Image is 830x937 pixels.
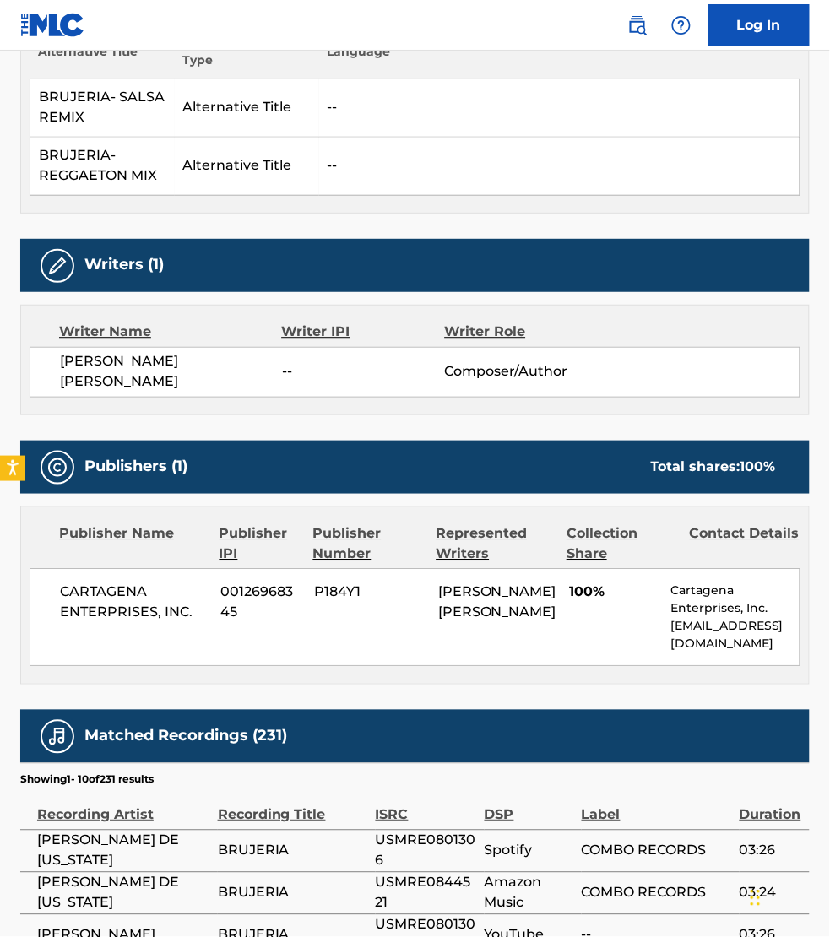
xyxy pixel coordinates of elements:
[59,322,281,343] div: Writer Name
[281,322,444,343] div: Writer IPI
[708,4,810,46] a: Log In
[218,883,367,903] span: BRUJERIA
[582,788,731,826] div: Label
[376,788,476,826] div: ISRC
[740,841,801,861] span: 03:26
[60,352,282,393] span: [PERSON_NAME] [PERSON_NAME]
[218,841,367,861] span: BRUJERIA
[627,15,648,35] img: search
[37,873,209,913] span: [PERSON_NAME] DE [US_STATE]
[376,831,476,871] span: USMRE0801306
[740,459,776,475] span: 100 %
[59,524,207,565] div: Publisher Name
[319,79,800,138] td: --
[313,524,424,565] div: Publisher Number
[20,772,154,788] p: Showing 1 - 10 of 231 results
[37,788,209,826] div: Recording Artist
[47,727,68,747] img: Matched Recordings
[84,256,164,275] h5: Writers (1)
[30,35,175,79] th: Alternative Title
[621,8,654,42] a: Public Search
[740,788,801,826] div: Duration
[569,582,658,603] span: 100%
[319,35,800,79] th: Language
[582,841,731,861] span: COMBO RECORDS
[437,524,555,565] div: Represented Writers
[175,138,319,196] td: Alternative Title
[485,873,573,913] span: Amazon Music
[445,362,593,382] span: Composer/Author
[175,79,319,138] td: Alternative Title
[670,582,800,618] p: Cartagena Enterprises, Inc.
[670,618,800,653] p: [EMAIL_ADDRESS][DOMAIN_NAME]
[37,831,209,871] span: [PERSON_NAME] DE [US_STATE]
[485,841,573,861] span: Spotify
[690,524,800,565] div: Contact Details
[282,362,445,382] span: --
[438,584,556,620] span: [PERSON_NAME] [PERSON_NAME]
[485,788,573,826] div: DSP
[319,138,800,196] td: --
[220,524,301,565] div: Publisher IPI
[315,582,426,603] span: P184Y1
[582,883,731,903] span: COMBO RECORDS
[30,79,175,138] td: BRUJERIA- SALSA REMIX
[30,138,175,196] td: BRUJERIA- REGGAETON MIX
[60,582,208,623] span: CARTAGENA ENTERPRISES, INC.
[751,873,761,923] div: Drag
[175,35,319,79] th: Alternative Title Type
[445,322,594,343] div: Writer Role
[746,856,830,937] iframe: Chat Widget
[20,13,85,37] img: MLC Logo
[665,8,698,42] div: Help
[651,458,776,478] div: Total shares:
[47,256,68,276] img: Writers
[671,15,692,35] img: help
[567,524,677,565] div: Collection Share
[47,458,68,478] img: Publishers
[84,458,187,477] h5: Publishers (1)
[218,788,367,826] div: Recording Title
[84,727,287,746] h5: Matched Recordings (231)
[740,883,801,903] span: 03:24
[220,582,301,623] span: 00126968345
[376,873,476,913] span: USMRE0844521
